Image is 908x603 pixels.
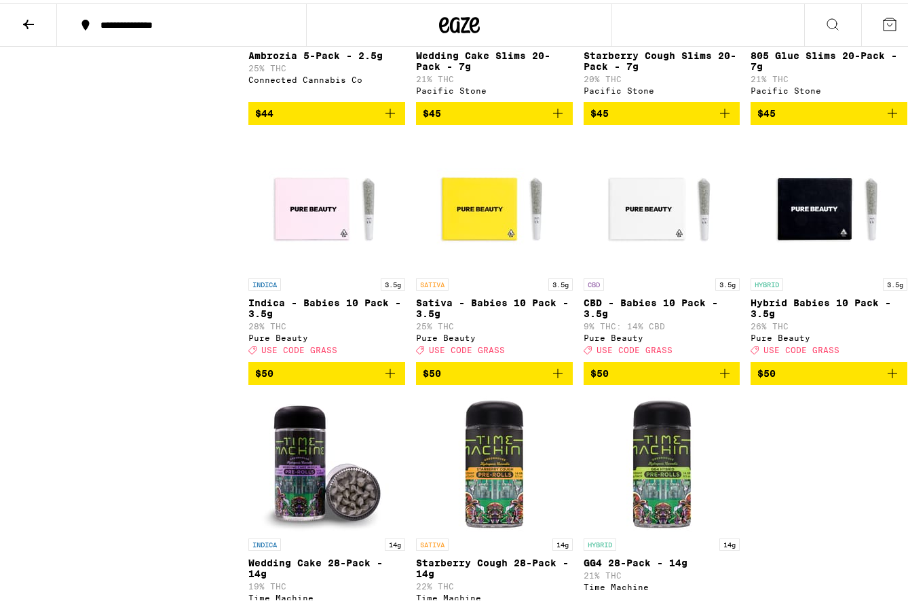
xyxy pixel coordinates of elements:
p: 14g [385,535,405,547]
button: Add to bag [248,359,405,382]
img: Pure Beauty - Hybrid Babies 10 Pack - 3.5g [761,132,897,268]
img: Pure Beauty - Indica - Babies 10 Pack - 3.5g [259,132,394,268]
span: $50 [255,365,273,376]
p: 14g [719,535,740,547]
img: Time Machine - Starberry Cough 28-Pack - 14g [426,392,562,528]
div: Pure Beauty [751,330,907,339]
button: Add to bag [751,98,907,122]
p: 28% THC [248,318,405,327]
p: CBD - Babies 10 Pack - 3.5g [584,294,740,316]
p: 22% THC [416,579,573,587]
a: Open page for Sativa - Babies 10 Pack - 3.5g from Pure Beauty [416,132,573,358]
span: $45 [590,105,609,115]
p: 14g [552,535,573,547]
p: HYBRID [584,535,616,547]
button: Add to bag [584,98,740,122]
p: 21% THC [584,568,740,577]
span: $50 [423,365,441,376]
div: Pure Beauty [416,330,573,339]
img: Time Machine - GG4 28-Pack - 14g [594,392,730,528]
p: 26% THC [751,318,907,327]
a: Open page for CBD - Babies 10 Pack - 3.5g from Pure Beauty [584,132,740,358]
div: Pacific Stone [416,83,573,92]
p: Hybrid Babies 10 Pack - 3.5g [751,294,907,316]
button: Add to bag [416,359,573,382]
div: Time Machine [416,590,573,599]
div: Time Machine [584,579,740,588]
p: 21% THC [751,71,907,80]
p: INDICA [248,535,281,547]
img: Pure Beauty - CBD - Babies 10 Pack - 3.5g [594,132,730,268]
span: USE CODE GRASS [597,343,673,352]
p: Starberry Cough Slims 20-Pack - 7g [584,47,740,69]
p: 9% THC: 14% CBD [584,318,740,327]
a: Open page for Indica - Babies 10 Pack - 3.5g from Pure Beauty [248,132,405,358]
img: Pure Beauty - Sativa - Babies 10 Pack - 3.5g [426,132,562,268]
div: Pacific Stone [751,83,907,92]
p: 3.5g [548,275,573,287]
p: Starberry Cough 28-Pack - 14g [416,554,573,576]
p: 19% THC [248,579,405,587]
p: CBD [584,275,604,287]
p: GG4 28-Pack - 14g [584,554,740,565]
p: 3.5g [715,275,740,287]
button: Add to bag [416,98,573,122]
span: USE CODE GRASS [763,343,839,352]
button: Add to bag [751,359,907,382]
p: INDICA [248,275,281,287]
button: Add to bag [248,98,405,122]
a: Open page for Hybrid Babies 10 Pack - 3.5g from Pure Beauty [751,132,907,358]
span: Hi. Need any help? [8,10,98,20]
p: Sativa - Babies 10 Pack - 3.5g [416,294,573,316]
p: HYBRID [751,275,783,287]
span: $50 [757,365,776,376]
span: $45 [423,105,441,115]
p: 3.5g [883,275,907,287]
p: 25% THC [416,318,573,327]
p: Ambrozia 5-Pack - 2.5g [248,47,405,58]
p: SATIVA [416,275,449,287]
p: SATIVA [416,535,449,547]
span: USE CODE GRASS [429,343,505,352]
p: 25% THC [248,60,405,69]
div: Time Machine [248,590,405,599]
button: Add to bag [584,359,740,382]
div: Connected Cannabis Co [248,72,405,81]
p: Wedding Cake 28-Pack - 14g [248,554,405,576]
p: 21% THC [416,71,573,80]
p: Indica - Babies 10 Pack - 3.5g [248,294,405,316]
div: Pacific Stone [584,83,740,92]
div: Pure Beauty [584,330,740,339]
span: USE CODE GRASS [261,343,337,352]
span: $44 [255,105,273,115]
span: $45 [757,105,776,115]
img: Time Machine - Wedding Cake 28-Pack - 14g [259,392,394,528]
p: 805 Glue Slims 20-Pack - 7g [751,47,907,69]
span: $50 [590,365,609,376]
p: 20% THC [584,71,740,80]
p: 3.5g [381,275,405,287]
div: Pure Beauty [248,330,405,339]
p: Wedding Cake Slims 20-Pack - 7g [416,47,573,69]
